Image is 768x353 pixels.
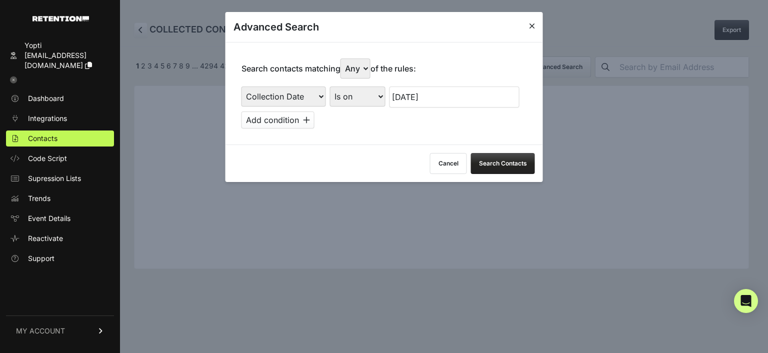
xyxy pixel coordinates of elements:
span: Dashboard [28,93,64,103]
p: Search contacts matching of the rules: [241,58,416,78]
img: Retention.com [32,16,89,21]
span: Supression Lists [28,173,81,183]
a: Reactivate [6,230,114,246]
a: MY ACCOUNT [6,315,114,346]
a: Dashboard [6,90,114,106]
span: Integrations [28,113,67,123]
a: Contacts [6,130,114,146]
a: Trends [6,190,114,206]
a: Support [6,250,114,266]
a: Event Details [6,210,114,226]
button: Add condition [241,111,314,128]
a: Integrations [6,110,114,126]
div: Open Intercom Messenger [734,289,758,313]
h3: Advanced Search [233,20,319,34]
button: Cancel [430,153,467,174]
span: Support [28,253,54,263]
span: MY ACCOUNT [16,326,65,336]
a: Code Script [6,150,114,166]
span: [EMAIL_ADDRESS][DOMAIN_NAME] [24,51,86,69]
button: Search Contacts [471,153,535,174]
a: Yopti [EMAIL_ADDRESS][DOMAIN_NAME] [6,37,114,73]
span: Contacts [28,133,57,143]
a: Supression Lists [6,170,114,186]
span: Code Script [28,153,67,163]
span: Reactivate [28,233,63,243]
div: Yopti [24,40,110,50]
span: Event Details [28,213,70,223]
span: Trends [28,193,50,203]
